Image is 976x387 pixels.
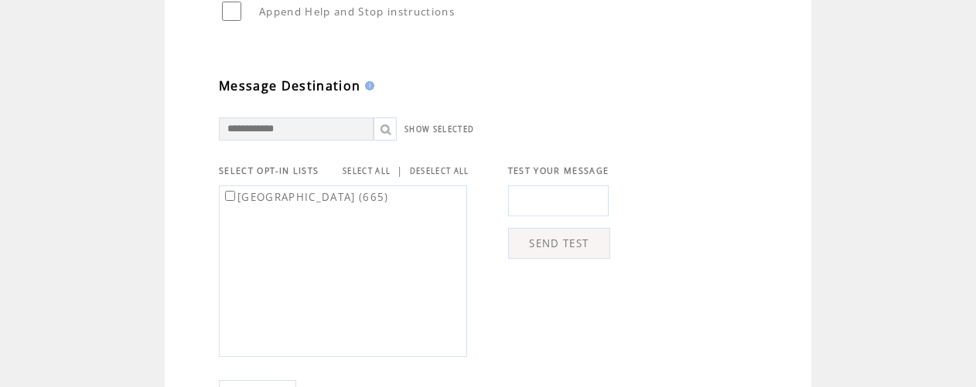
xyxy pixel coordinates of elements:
a: SHOW SELECTED [404,124,474,134]
a: DESELECT ALL [410,166,469,176]
span: | [397,164,403,178]
span: Append Help and Stop instructions [259,5,455,19]
span: Message Destination [219,77,360,94]
span: SELECT OPT-IN LISTS [219,165,319,176]
span: TEST YOUR MESSAGE [508,165,609,176]
img: help.gif [360,81,374,90]
a: SELECT ALL [343,166,391,176]
a: SEND TEST [508,228,610,259]
label: [GEOGRAPHIC_DATA] (665) [222,190,389,204]
input: [GEOGRAPHIC_DATA] (665) [225,191,235,201]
